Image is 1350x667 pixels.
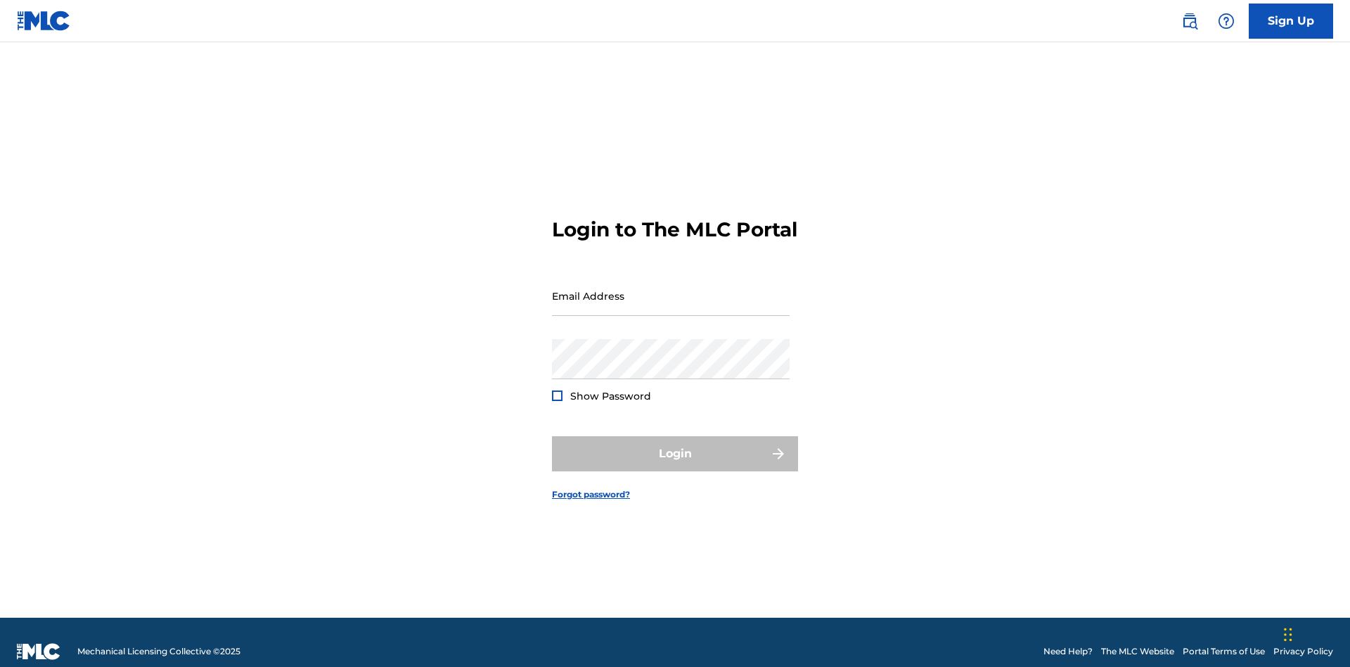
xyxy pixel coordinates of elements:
[1176,7,1204,35] a: Public Search
[17,11,71,31] img: MLC Logo
[1273,645,1333,658] a: Privacy Policy
[1101,645,1174,658] a: The MLC Website
[552,217,797,242] h3: Login to The MLC Portal
[552,488,630,501] a: Forgot password?
[570,390,651,402] span: Show Password
[1212,7,1240,35] div: Help
[1218,13,1235,30] img: help
[1043,645,1093,658] a: Need Help?
[1284,614,1292,656] div: Drag
[1249,4,1333,39] a: Sign Up
[1280,599,1350,667] iframe: Chat Widget
[77,645,240,658] span: Mechanical Licensing Collective © 2025
[17,643,60,660] img: logo
[1183,645,1265,658] a: Portal Terms of Use
[1181,13,1198,30] img: search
